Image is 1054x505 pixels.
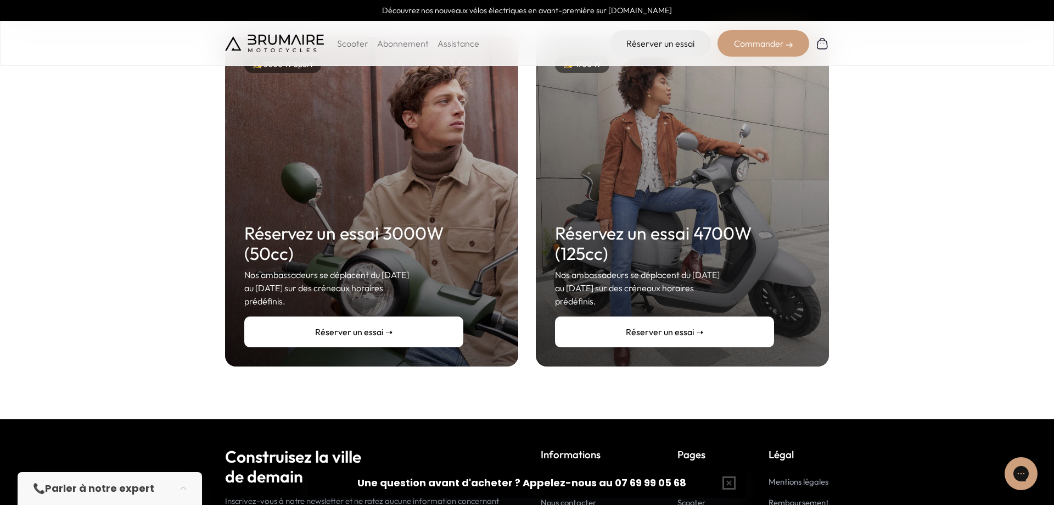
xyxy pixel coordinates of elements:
a: Abonnement [377,38,429,49]
a: Réserver un essai ➝ [244,317,463,347]
a: Mentions légales [769,476,828,487]
h2: Construisez la ville de demain [225,447,513,486]
img: right-arrow-2.png [786,42,793,48]
a: Réserver un essai [610,30,711,57]
h2: Réservez un essai 3000W (50cc) [244,223,463,264]
p: Informations [541,447,627,462]
h2: Réservez un essai 4700W (125cc) [555,223,774,264]
p: Légal [769,447,829,462]
img: Panier [816,37,829,50]
iframe: Gorgias live chat messenger [999,453,1043,494]
p: Scooter [337,37,368,50]
div: Commander [717,30,809,57]
p: Pages [677,447,719,462]
img: Brumaire Motocycles [225,35,324,52]
p: Nos ambassadeurs se déplacent du [DATE] au [DATE] sur des créneaux horaires prédéfinis. [555,268,774,308]
a: Réserver un essai ➝ [555,317,774,347]
a: Assistance [438,38,479,49]
p: Nos ambassadeurs se déplacent du [DATE] au [DATE] sur des créneaux horaires prédéfinis. [244,268,463,308]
